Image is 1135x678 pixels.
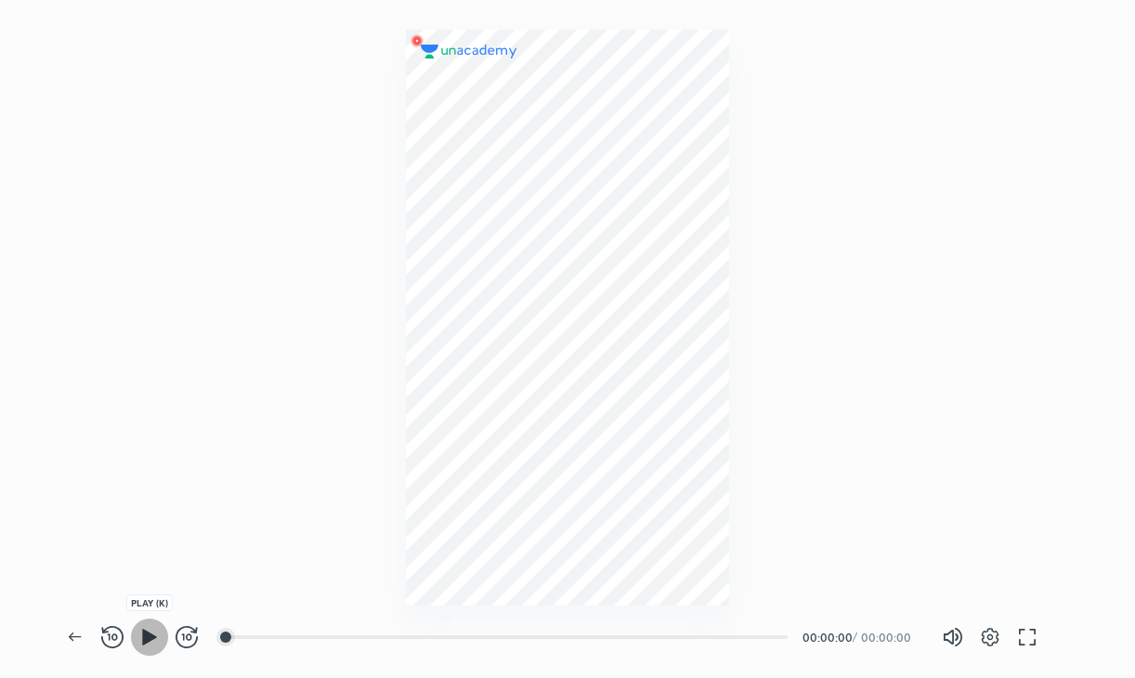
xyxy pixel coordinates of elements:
div: 00:00:00 [861,632,912,643]
div: 00:00:00 [802,632,849,643]
div: PLAY (K) [126,594,173,611]
img: wMgqJGBwKWe8AAAAABJRU5ErkJggg== [406,30,428,52]
div: / [853,632,857,643]
img: logo.2a7e12a2.svg [421,45,518,59]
